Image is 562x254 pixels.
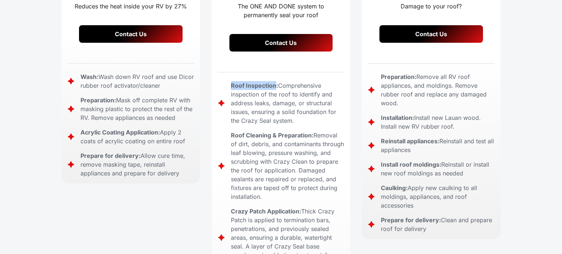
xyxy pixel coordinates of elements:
[231,208,301,215] strong: Crazy Patch Application:
[381,73,416,80] strong: Preparation:
[381,160,495,178] div: Reinstall or install new roof moldings as needed
[381,161,441,168] strong: Install roof moldings:
[381,184,408,192] strong: Caulking:
[381,137,495,154] div: Reinstall and test all appliances
[381,114,414,121] strong: Installation:
[80,151,194,178] div: Allow cure time, remove masking tape, reinstall appliances and prepare for delivery
[381,216,495,233] div: Clean and prepare roof for delivery
[80,73,98,80] strong: Wash:
[80,72,194,90] div: Wash down RV roof and use Dicor rubber roof activator/cleaner
[79,25,183,43] a: Contact Us
[80,152,140,159] strong: Prepare for delivery:
[80,96,116,104] strong: Preparation:
[381,216,441,224] strong: Prepare for delivery:
[80,129,160,136] strong: Acrylic Coating Application:
[381,137,439,145] strong: Reinstall appliances:
[231,81,345,125] div: Comprehensive inspection of the roof to identify and address leaks, damage, or structural issues,...
[224,2,339,19] h3: The ONE AND DONE system to permanently seal your roof
[401,2,462,11] h3: Damage to your roof?
[231,82,278,89] strong: Roof Inspection:
[229,34,333,52] a: Contact Us
[381,183,495,210] div: Apply new caulking to all moldings, appliances, and roof accessories
[231,131,345,201] div: Removal of dirt, debris, and contaminants through leaf blowing, pressure washing, and scrubbing w...
[381,72,495,107] div: Remove all RV roof appliances, and moldings. Remove rubber roof and replace any damaged wood.
[379,25,483,43] a: Contact Us
[231,132,314,139] strong: Roof Cleaning & Preparation:
[75,2,187,11] h3: Reduces the heat inside your RV by 27%
[80,96,194,122] div: Mask off complete RV with masking plastic to protect the rest of the RV. Remove appliances as needed
[80,128,194,145] div: Apply 2 coats of acrylic coating on entire roof
[381,113,495,131] div: Install new Lauan wood. Install new RV rubber roof.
